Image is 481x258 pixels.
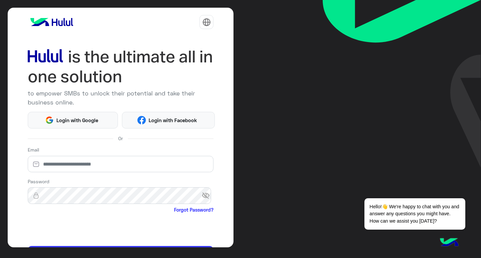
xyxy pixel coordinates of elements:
label: Password [28,178,49,185]
iframe: reCAPTCHA [28,215,129,241]
img: Facebook [137,116,146,125]
img: hulul-logo.png [438,231,461,255]
span: Or [118,135,123,142]
span: Login with Facebook [146,116,199,124]
img: logo [28,15,76,29]
button: Login with Google [28,112,118,128]
p: to empower SMBs to unlock their potential and take their business online. [28,89,214,107]
img: lock [28,192,44,199]
img: Google [45,116,54,125]
label: Email [28,146,39,153]
span: Hello!👋 We're happy to chat with you and answer any questions you might have. How can we assist y... [364,198,465,230]
a: Forgot Password? [174,206,213,213]
img: email [28,161,44,168]
span: visibility_off [202,190,214,202]
img: hululLoginTitle_EN.svg [28,47,214,86]
img: tab [202,18,211,26]
button: Login with Facebook [122,112,215,128]
span: Login with Google [54,116,101,124]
